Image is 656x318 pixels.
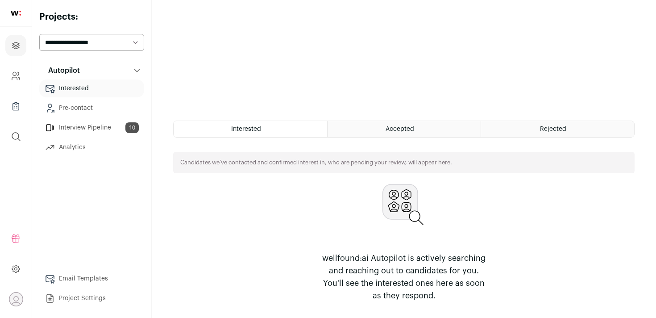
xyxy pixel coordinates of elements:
span: 10 [125,122,139,133]
a: Pre-contact [39,99,144,117]
h2: Projects: [39,11,144,23]
a: Project Settings [39,289,144,307]
p: wellfound:ai Autopilot is actively searching and reaching out to candidates for you. You'll see t... [318,252,490,302]
span: Rejected [540,126,566,132]
a: Company Lists [5,96,26,117]
a: Rejected [481,121,634,137]
p: Candidates we’ve contacted and confirmed interest in, who are pending your review, will appear here. [180,159,452,166]
button: Autopilot [39,62,144,79]
a: Email Templates [39,270,144,288]
span: Accepted [386,126,414,132]
a: Projects [5,35,26,56]
img: wellfound-shorthand-0d5821cbd27db2630d0214b213865d53afaa358527fdda9d0ea32b1df1b89c2c.svg [11,11,21,16]
button: Open dropdown [9,292,23,306]
span: Interested [231,126,261,132]
a: Company and ATS Settings [5,65,26,87]
a: Interview Pipeline10 [39,119,144,137]
a: Analytics [39,138,144,156]
p: Autopilot [43,65,80,76]
a: Accepted [328,121,481,137]
a: Interested [39,79,144,97]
